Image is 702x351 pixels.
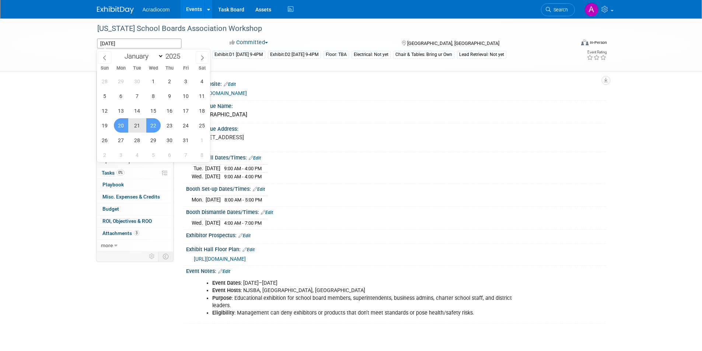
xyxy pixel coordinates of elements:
span: September 29, 2025 [114,74,128,88]
span: October 19, 2025 [98,118,112,133]
span: October 3, 2025 [179,74,193,88]
span: Playbook [102,182,124,187]
pre: [STREET_ADDRESS] [194,134,353,141]
span: 8:00 AM - 5:00 PM [224,197,262,203]
div: Exhibit:D1 [DATE] 9-4PM [212,51,265,59]
a: ROI, Objectives & ROO [97,215,173,227]
span: October 14, 2025 [130,103,144,118]
div: Booth Dismantle Dates/Times: [186,207,605,216]
span: November 1, 2025 [195,133,209,147]
input: Event Start Date - End Date [97,38,182,49]
span: October 24, 2025 [179,118,193,133]
span: Fri [178,66,194,71]
span: Budget [102,206,119,212]
span: October 7, 2025 [130,89,144,103]
a: Event Information [97,70,173,82]
span: October 29, 2025 [146,133,161,147]
a: Asset Reservations [97,119,173,130]
a: Misc. Expenses & Credits [97,191,173,203]
div: Exhibit:D2 [DATE] 9-4PM [268,51,321,59]
div: Booth Set-up Dates/Times: [186,183,605,193]
img: ExhibitDay [97,6,134,14]
span: 0% [116,170,125,175]
span: Misc. Expenses & Credits [102,194,160,200]
div: Lead Retrieval: Not yet [457,51,506,59]
a: Edit [224,82,236,87]
a: Sponsorships [97,155,173,167]
span: Tue [129,66,145,71]
span: October 6, 2025 [114,89,128,103]
span: Mon [113,66,129,71]
span: October 17, 2025 [179,103,193,118]
div: Event Format [531,38,607,49]
div: Event Venue Name: [186,101,605,110]
div: Exhibit Hall Dates/Times: [186,152,605,162]
span: Wed [145,66,161,71]
span: November 5, 2025 [146,148,161,162]
div: Exhibitor Prospectus: [186,230,605,239]
span: October 16, 2025 [163,103,177,118]
span: October 22, 2025 [146,118,161,133]
a: Edit [238,233,251,238]
div: [GEOGRAPHIC_DATA] [192,109,600,120]
a: Attachments3 [97,228,173,239]
span: October 25, 2025 [195,118,209,133]
select: Month [121,52,164,61]
a: Staff2 [97,95,173,106]
span: [GEOGRAPHIC_DATA], [GEOGRAPHIC_DATA] [407,41,499,46]
b: Event Hosts [212,287,241,294]
b: Event Dates [212,280,241,286]
span: November 7, 2025 [179,148,193,162]
a: more [97,240,173,252]
div: Event Rating [587,50,607,54]
a: Travel Reservations [97,106,173,118]
span: October 30, 2025 [163,133,177,147]
span: November 3, 2025 [114,148,128,162]
span: October 28, 2025 [130,133,144,147]
div: Exhibit Hall Floor Plan: [186,244,605,253]
li: : [DATE]–[DATE] [212,280,520,287]
td: [DATE] [206,196,221,204]
td: [DATE] [205,165,220,173]
td: Wed. [192,173,205,180]
td: Wed. [192,219,205,227]
span: more [101,242,113,248]
button: Committed [227,39,271,46]
td: [DATE] [205,219,220,227]
a: Edit [261,210,273,215]
span: November 4, 2025 [130,148,144,162]
span: October 20, 2025 [114,118,128,133]
li: : NJSBA, [GEOGRAPHIC_DATA], [GEOGRAPHIC_DATA] [212,287,520,294]
span: October 9, 2025 [163,89,177,103]
span: November 2, 2025 [98,148,112,162]
span: October 27, 2025 [114,133,128,147]
span: Tasks [102,170,125,176]
a: Edit [253,187,265,192]
div: Floor: TBA [324,51,349,59]
span: Attachments [102,230,139,236]
span: September 30, 2025 [130,74,144,88]
a: Tasks0% [97,167,173,179]
span: November 6, 2025 [163,148,177,162]
a: Edit [249,155,261,161]
td: Toggle Event Tabs [158,252,173,261]
span: October 12, 2025 [98,103,112,118]
span: October 15, 2025 [146,103,161,118]
td: Mon. [192,196,206,204]
img: Format-Inperson.png [581,39,589,45]
span: 9:00 AM - 4:00 PM [224,174,262,179]
span: November 8, 2025 [195,148,209,162]
div: Event Website: [186,78,605,88]
span: October 23, 2025 [163,118,177,133]
div: In-Person [590,40,607,45]
span: 4:00 AM - 7:00 PM [224,220,262,226]
a: Search [541,3,575,16]
span: Acradiocom [143,7,170,13]
span: September 28, 2025 [98,74,112,88]
a: [URL][DOMAIN_NAME] [194,256,246,262]
a: Playbook [97,179,173,191]
span: October 8, 2025 [146,89,161,103]
span: Sponsorships [102,158,134,164]
b: Eligibility [212,310,234,316]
